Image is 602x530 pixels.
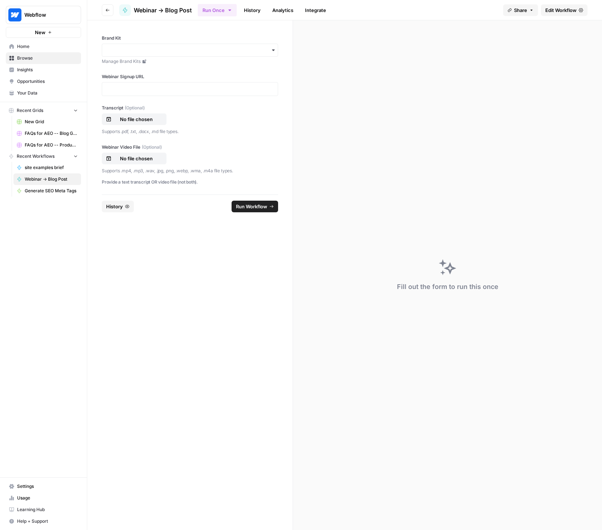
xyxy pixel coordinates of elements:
span: Help + Support [17,518,78,525]
p: No file chosen [113,155,160,162]
label: Transcript [102,105,278,111]
span: Your Data [17,90,78,96]
span: (Optional) [142,144,162,150]
button: Share [503,4,538,16]
a: History [240,4,265,16]
a: Home [6,41,81,52]
span: FAQs for AEO -- Product/Features Pages Grid [25,142,78,148]
button: Workspace: Webflow [6,6,81,24]
a: Generate SEO Meta Tags [13,185,81,197]
button: Recent Workflows [6,151,81,162]
span: Recent Workflows [17,153,55,160]
label: Brand Kit [102,35,278,41]
span: Generate SEO Meta Tags [25,188,78,194]
div: Fill out the form to run this once [397,282,498,292]
a: Insights [6,64,81,76]
span: Browse [17,55,78,61]
p: No file chosen [113,116,160,123]
a: Your Data [6,87,81,99]
span: Recent Grids [17,107,43,114]
button: No file chosen [102,153,166,164]
a: Integrate [301,4,330,16]
span: Webinar -> Blog Post [134,6,192,15]
span: Insights [17,67,78,73]
strong: Provide a text transcript OR video file (not both). [102,179,198,185]
span: Share [514,7,527,14]
span: site examples brief [25,164,78,171]
a: Usage [6,492,81,504]
a: site examples brief [13,162,81,173]
label: Webinar Signup URL [102,73,278,80]
button: Recent Grids [6,105,81,116]
a: Analytics [268,4,298,16]
span: Edit Workflow [545,7,577,14]
span: Webinar -> Blog Post [25,176,78,182]
span: (Optional) [125,105,145,111]
span: Run Workflow [236,203,267,210]
span: New Grid [25,119,78,125]
span: New [35,29,45,36]
button: Run Once [198,4,237,16]
button: Run Workflow [232,201,278,212]
a: Webinar -> Blog Post [119,4,192,16]
span: Home [17,43,78,50]
button: New [6,27,81,38]
button: No file chosen [102,113,166,125]
a: FAQs for AEO -- Product/Features Pages Grid [13,139,81,151]
button: Help + Support [6,515,81,527]
label: Webinar Video File [102,144,278,150]
img: Webflow Logo [8,8,21,21]
a: FAQs for AEO -- Blog Grid [13,128,81,139]
a: Opportunities [6,76,81,87]
a: Learning Hub [6,504,81,515]
button: History [102,201,134,212]
span: Settings [17,483,78,490]
a: Settings [6,481,81,492]
span: Usage [17,495,78,501]
p: Supports .mp4, .mp3, .wav, .jpg, .png, .webp, .wma, .m4a file types. [102,167,278,174]
span: FAQs for AEO -- Blog Grid [25,130,78,137]
p: Supports .pdf, .txt, .docx, .md file types. [102,128,278,135]
span: History [106,203,123,210]
a: New Grid [13,116,81,128]
a: Webinar -> Blog Post [13,173,81,185]
span: Webflow [24,11,68,19]
span: Learning Hub [17,506,78,513]
span: Opportunities [17,78,78,85]
a: Manage Brand Kits [102,58,278,65]
a: Browse [6,52,81,64]
a: Edit Workflow [541,4,587,16]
